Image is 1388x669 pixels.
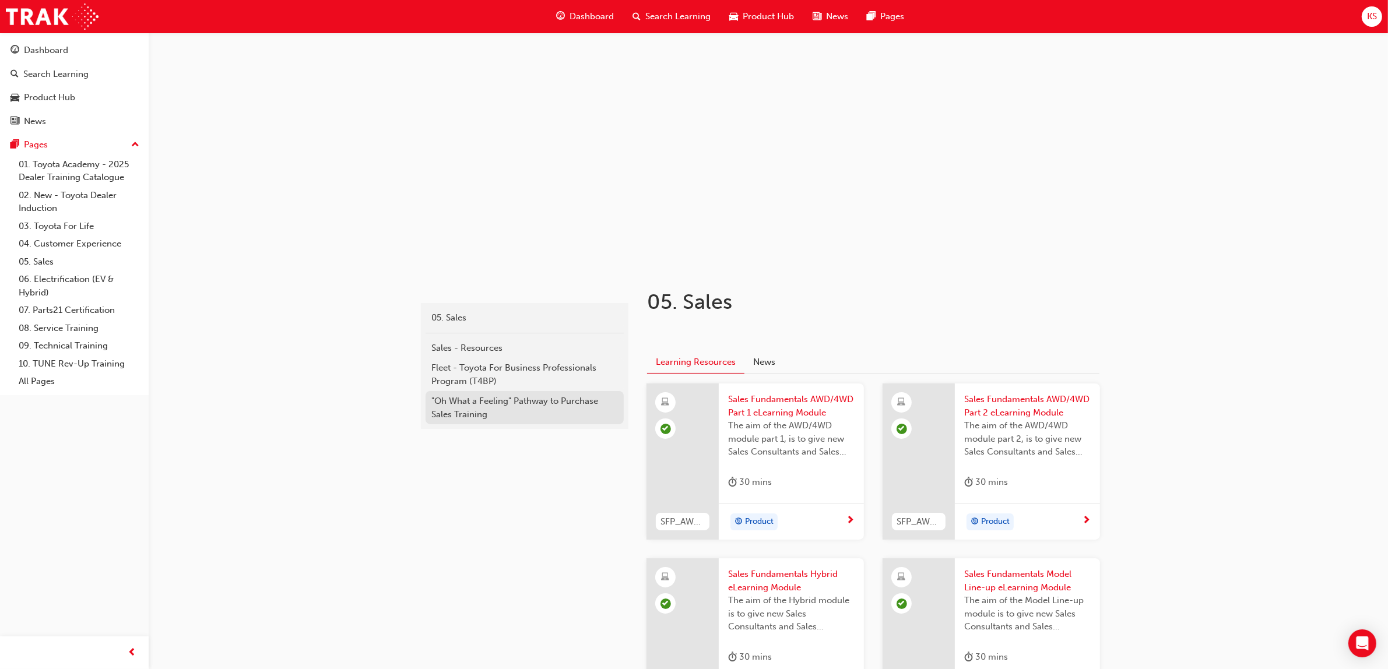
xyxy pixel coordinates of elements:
[10,69,19,80] span: search-icon
[964,650,1008,664] div: 30 mins
[14,319,144,337] a: 08. Service Training
[5,37,144,134] button: DashboardSearch LearningProduct HubNews
[14,355,144,373] a: 10. TUNE Rev-Up Training
[964,419,1091,459] span: The aim of the AWD/4WD module part 2, is to give new Sales Consultants and Sales Professionals an...
[735,515,743,530] span: target-icon
[5,64,144,85] a: Search Learning
[647,289,1029,315] h1: 05. Sales
[14,372,144,390] a: All Pages
[131,138,139,153] span: up-icon
[981,515,1010,529] span: Product
[431,361,618,388] div: Fleet - Toyota For Business Professionals Program (T4BP)
[5,134,144,156] button: Pages
[14,301,144,319] a: 07. Parts21 Certification
[1082,516,1091,526] span: next-icon
[5,87,144,108] a: Product Hub
[24,44,68,57] div: Dashboard
[14,186,144,217] a: 02. New - Toyota Dealer Induction
[426,391,624,424] a: "Oh What a Feeling" Pathway to Purchase Sales Training
[647,351,744,374] button: Learning Resources
[964,475,973,490] span: duration-icon
[431,311,618,325] div: 05. Sales
[645,10,711,23] span: Search Learning
[867,9,876,24] span: pages-icon
[623,5,720,29] a: search-iconSearch Learning
[570,10,614,23] span: Dashboard
[431,395,618,421] div: "Oh What a Feeling" Pathway to Purchase Sales Training
[728,475,772,490] div: 30 mins
[1362,6,1382,27] button: KS
[662,395,670,410] span: learningResourceType_ELEARNING-icon
[743,10,794,23] span: Product Hub
[6,3,99,30] img: Trak
[431,341,618,355] div: Sales - Resources
[729,9,738,24] span: car-icon
[728,594,855,633] span: The aim of the Hybrid module is to give new Sales Consultants and Sales Professionals an insight ...
[897,424,907,434] span: learningRecordVerb_PASS-icon
[1367,10,1377,23] span: KS
[964,393,1091,419] span: Sales Fundamentals AWD/4WD Part 2 eLearning Module
[10,45,19,56] span: guage-icon
[10,93,19,103] span: car-icon
[14,156,144,186] a: 01. Toyota Academy - 2025 Dealer Training Catalogue
[964,650,973,664] span: duration-icon
[14,253,144,271] a: 05. Sales
[728,393,855,419] span: Sales Fundamentals AWD/4WD Part 1 eLearning Module
[964,475,1008,490] div: 30 mins
[5,40,144,61] a: Dashboard
[883,383,1100,540] a: SFP_AWD_4WD_P2Sales Fundamentals AWD/4WD Part 2 eLearning ModuleThe aim of the AWD/4WD module par...
[971,515,979,530] span: target-icon
[24,91,75,104] div: Product Hub
[813,9,821,24] span: news-icon
[632,9,641,24] span: search-icon
[24,115,46,128] div: News
[426,308,624,328] a: 05. Sales
[646,383,864,540] a: SFP_AWD_4WD_P1Sales Fundamentals AWD/4WD Part 1 eLearning ModuleThe aim of the AWD/4WD module par...
[897,515,941,529] span: SFP_AWD_4WD_P2
[744,351,784,374] button: News
[728,650,737,664] span: duration-icon
[426,358,624,391] a: Fleet - Toyota For Business Professionals Program (T4BP)
[23,68,89,81] div: Search Learning
[547,5,623,29] a: guage-iconDashboard
[964,568,1091,594] span: Sales Fundamentals Model Line-up eLearning Module
[720,5,803,29] a: car-iconProduct Hub
[728,650,772,664] div: 30 mins
[556,9,565,24] span: guage-icon
[10,117,19,127] span: news-icon
[803,5,858,29] a: news-iconNews
[128,646,137,660] span: prev-icon
[426,338,624,358] a: Sales - Resources
[14,235,144,253] a: 04. Customer Experience
[826,10,848,23] span: News
[5,111,144,132] a: News
[660,424,671,434] span: learningRecordVerb_PASS-icon
[964,594,1091,633] span: The aim of the Model Line-up module is to give new Sales Consultants and Sales Professionals a de...
[858,5,913,29] a: pages-iconPages
[728,475,737,490] span: duration-icon
[728,568,855,594] span: Sales Fundamentals Hybrid eLearning Module
[1348,629,1376,657] div: Open Intercom Messenger
[728,419,855,459] span: The aim of the AWD/4WD module part 1, is to give new Sales Consultants and Sales Professionals an...
[898,395,906,410] span: learningResourceType_ELEARNING-icon
[14,337,144,355] a: 09. Technical Training
[880,10,904,23] span: Pages
[745,515,774,529] span: Product
[662,570,670,585] span: learningResourceType_ELEARNING-icon
[660,598,671,609] span: learningRecordVerb_PASS-icon
[897,598,907,609] span: learningRecordVerb_PASS-icon
[24,138,48,152] div: Pages
[14,217,144,235] a: 03. Toyota For Life
[660,515,705,529] span: SFP_AWD_4WD_P1
[898,570,906,585] span: learningResourceType_ELEARNING-icon
[14,270,144,301] a: 06. Electrification (EV & Hybrid)
[10,140,19,150] span: pages-icon
[846,516,855,526] span: next-icon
